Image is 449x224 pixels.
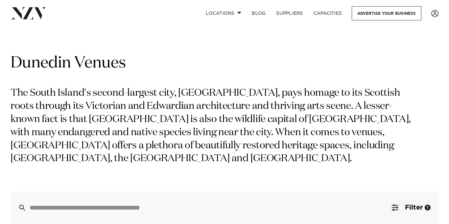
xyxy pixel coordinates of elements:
[11,87,417,165] p: The South Island's second-largest city, [GEOGRAPHIC_DATA], pays homage to its Scottish roots thro...
[271,6,308,20] a: SUPPLIERS
[308,6,347,20] a: Capacities
[405,204,423,211] span: Filter
[11,53,438,74] h1: Dunedin Venues
[425,205,431,211] div: 1
[11,7,46,19] img: nzv-logo.png
[352,6,421,20] a: Advertise your business
[247,6,271,20] a: BLOG
[384,192,438,223] button: Filter1
[201,6,247,20] a: Locations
